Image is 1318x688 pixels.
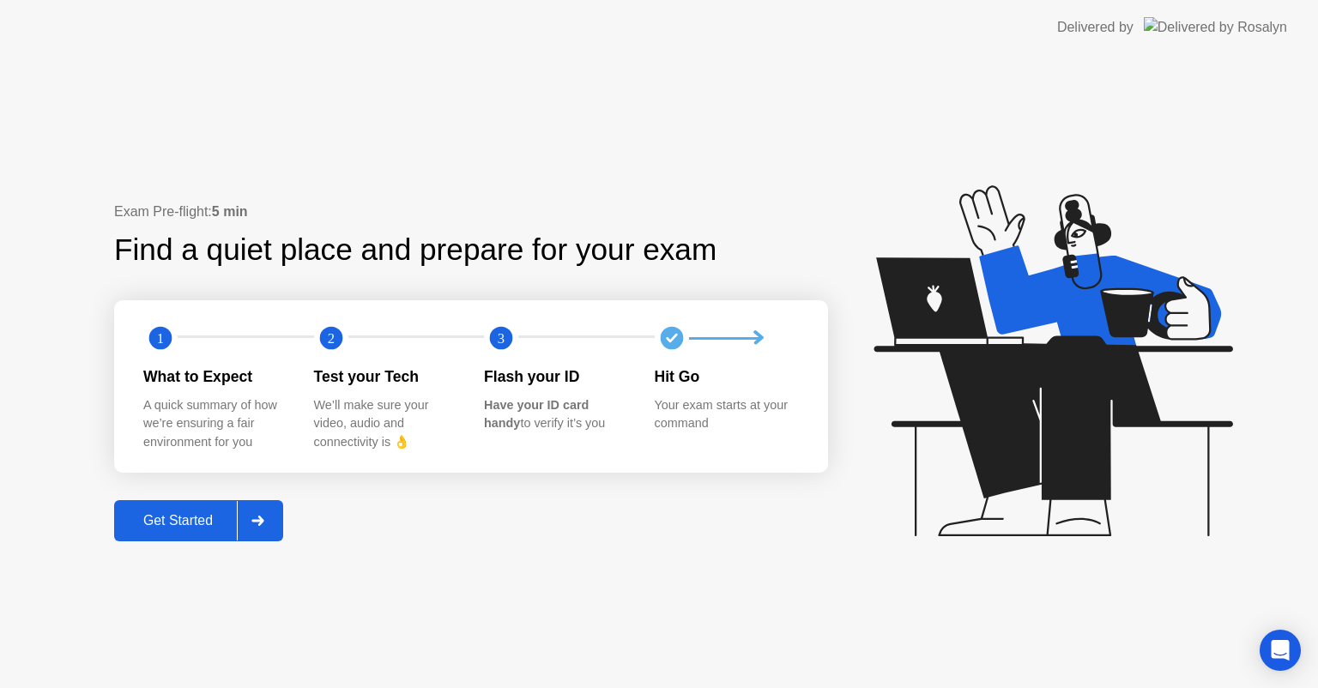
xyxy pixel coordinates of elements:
div: Exam Pre-flight: [114,202,828,222]
div: Open Intercom Messenger [1260,630,1301,671]
b: Have your ID card handy [484,398,589,431]
div: Test your Tech [314,365,457,388]
div: Flash your ID [484,365,627,388]
div: We’ll make sure your video, audio and connectivity is 👌 [314,396,457,452]
div: Get Started [119,513,237,528]
button: Get Started [114,500,283,541]
text: 1 [157,330,164,347]
div: to verify it’s you [484,396,627,433]
b: 5 min [212,204,248,219]
img: Delivered by Rosalyn [1144,17,1287,37]
div: Delivered by [1057,17,1134,38]
div: Hit Go [655,365,798,388]
text: 3 [498,330,505,347]
div: Find a quiet place and prepare for your exam [114,227,719,273]
div: Your exam starts at your command [655,396,798,433]
div: A quick summary of how we’re ensuring a fair environment for you [143,396,287,452]
text: 2 [327,330,334,347]
div: What to Expect [143,365,287,388]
